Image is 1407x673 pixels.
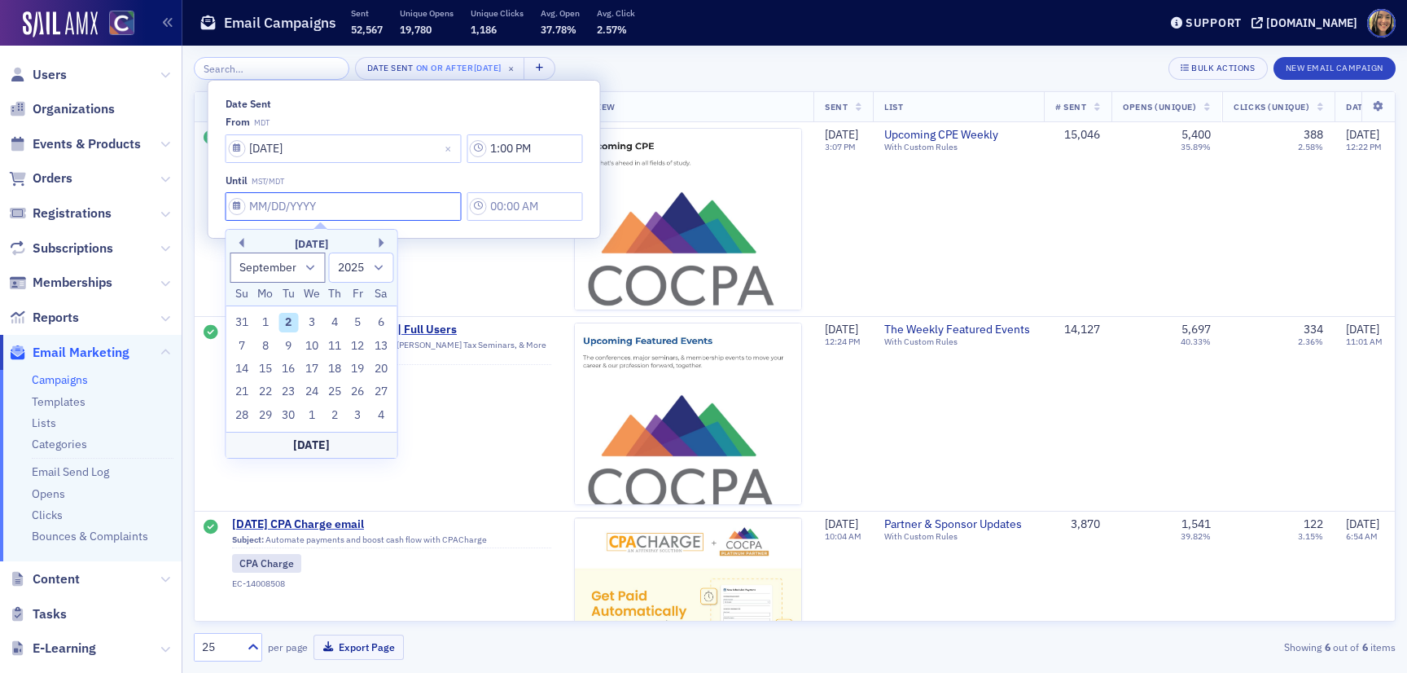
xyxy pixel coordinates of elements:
[467,134,582,163] input: 00:00 AM
[597,7,635,19] p: Avg. Click
[1346,530,1378,542] time: 6:54 AM
[9,344,129,362] a: Email Marketing
[202,639,238,656] div: 25
[9,240,113,257] a: Subscriptions
[1234,101,1309,112] span: Clicks (Unique)
[33,135,141,153] span: Events & Products
[194,57,349,80] input: Search…
[884,517,1032,532] span: Partner & Sponsor Updates
[9,169,72,187] a: Orders
[9,640,96,658] a: E-Learning
[278,359,298,379] div: Choose Tuesday, September 16th, 2025
[32,372,88,387] a: Campaigns
[884,323,1032,337] a: The Weekly Featured Events
[302,336,322,356] div: Choose Wednesday, September 10th, 2025
[884,336,1032,347] div: With Custom Rules
[226,134,462,163] input: MM/DD/YYYY
[232,313,252,332] div: Choose Sunday, August 31st, 2025
[400,23,432,36] span: 19,780
[204,520,218,536] div: Sent
[278,406,298,425] div: Choose Tuesday, September 30th, 2025
[232,359,252,379] div: Choose Sunday, September 14th, 2025
[1055,128,1100,143] div: 15,046
[371,336,391,356] div: Choose Saturday, September 13th, 2025
[471,23,497,36] span: 1,186
[232,517,551,532] a: [DATE] CPA Charge email
[504,61,519,76] span: ×
[234,238,244,248] button: Previous Month
[256,313,275,332] div: Choose Monday, September 1st, 2025
[1181,336,1211,347] div: 40.33%
[33,100,115,118] span: Organizations
[884,142,1032,152] div: With Custom Rules
[252,177,284,187] span: MST/MDT
[541,7,580,19] p: Avg. Open
[32,437,87,451] a: Categories
[9,570,80,588] a: Content
[884,531,1032,542] div: With Custom Rules
[348,313,368,332] div: Choose Friday, September 5th, 2025
[226,116,250,128] div: from
[226,174,248,187] div: until
[474,62,502,73] span: [DATE]
[371,406,391,425] div: Choose Saturday, October 4th, 2025
[32,486,65,501] a: Opens
[348,284,368,304] div: Fr
[825,517,858,531] span: [DATE]
[1055,517,1100,532] div: 3,870
[32,394,85,409] a: Templates
[232,578,551,589] div: EC-14008508
[1298,531,1323,542] div: 3.15%
[256,284,275,304] div: Mo
[232,336,252,356] div: Choose Sunday, September 7th, 2025
[371,284,391,304] div: Sa
[204,325,218,341] div: Sent
[1304,517,1323,532] div: 122
[9,205,112,222] a: Registrations
[367,63,414,73] div: Date Sent
[256,336,275,356] div: Choose Monday, September 8th, 2025
[825,336,861,347] time: 12:24 PM
[1346,336,1383,347] time: 11:01 AM
[226,236,397,253] div: [DATE]
[9,66,67,84] a: Users
[278,284,298,304] div: Tu
[597,23,627,36] span: 2.57%
[884,128,1032,143] a: Upcoming CPE Weekly
[278,336,298,356] div: Choose Tuesday, September 9th, 2025
[471,7,524,19] p: Unique Clicks
[1055,101,1086,112] span: # Sent
[541,23,576,36] span: 37.78%
[9,309,79,327] a: Reports
[302,359,322,379] div: Choose Wednesday, September 17th, 2025
[1181,517,1211,532] div: 1,541
[1123,101,1196,112] span: Opens (Unique)
[109,11,134,36] img: SailAMX
[32,464,109,479] a: Email Send Log
[325,382,344,402] div: Choose Thursday, September 25th, 2025
[355,57,525,80] button: Date SentOn or After[DATE]×
[32,508,63,522] a: Clicks
[254,118,270,128] span: MDT
[33,570,80,588] span: Content
[1298,336,1323,347] div: 2.36%
[23,11,98,37] img: SailAMX
[1181,323,1211,337] div: 5,697
[302,284,322,304] div: We
[98,11,134,38] a: View Homepage
[400,7,454,19] p: Unique Opens
[1367,9,1396,37] span: Profile
[302,382,322,402] div: Choose Wednesday, September 24th, 2025
[467,192,582,221] input: 00:00 AM
[1359,640,1370,654] strong: 6
[416,60,502,77] div: On or After
[351,7,383,19] p: Sent
[232,554,301,572] div: CPA Charge
[1186,15,1242,30] div: Support
[232,406,252,425] div: Choose Sunday, September 28th, 2025
[439,134,461,163] button: Close
[1346,322,1379,336] span: [DATE]
[33,169,72,187] span: Orders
